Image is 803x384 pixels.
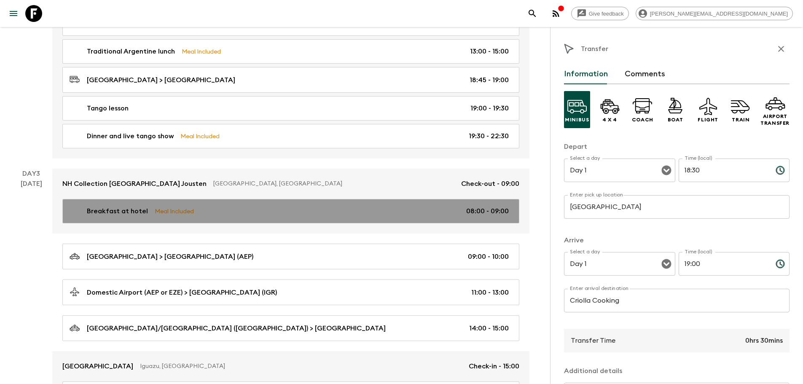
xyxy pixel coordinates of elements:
[140,362,462,371] p: Iguazu, [GEOGRAPHIC_DATA]
[469,323,509,333] p: 14:00 - 15:00
[570,191,623,199] label: Enter pick up location
[62,67,519,93] a: [GEOGRAPHIC_DATA] > [GEOGRAPHIC_DATA]18:45 - 19:00
[155,207,194,216] p: Meal Included
[469,361,519,371] p: Check-in - 15:00
[87,75,235,85] p: [GEOGRAPHIC_DATA] > [GEOGRAPHIC_DATA]
[668,116,683,123] p: Boat
[732,116,749,123] p: Train
[466,206,509,216] p: 08:00 - 09:00
[468,252,509,262] p: 09:00 - 10:00
[636,7,793,20] div: [PERSON_NAME][EMAIL_ADDRESS][DOMAIN_NAME]
[570,248,600,255] label: Select a day
[570,285,629,292] label: Enter arrival destination
[461,179,519,189] p: Check-out - 09:00
[632,116,653,123] p: Coach
[469,131,509,141] p: 19:30 - 22:30
[87,46,175,56] p: Traditional Argentine lunch
[470,75,509,85] p: 18:45 - 19:00
[52,351,529,381] a: [GEOGRAPHIC_DATA]Iguazu, [GEOGRAPHIC_DATA]Check-in - 15:00
[87,252,253,262] p: [GEOGRAPHIC_DATA] > [GEOGRAPHIC_DATA] (AEP)
[571,336,615,346] p: Transfer Time
[524,5,541,22] button: search adventures
[62,179,207,189] p: NH Collection [GEOGRAPHIC_DATA] Jousten
[62,279,519,305] a: Domestic Airport (AEP or EZE) > [GEOGRAPHIC_DATA] (IGR)11:00 - 13:00
[679,158,769,182] input: hh:mm
[52,169,529,199] a: NH Collection [GEOGRAPHIC_DATA] Jousten[GEOGRAPHIC_DATA], [GEOGRAPHIC_DATA]Check-out - 09:00
[470,103,509,113] p: 19:00 - 19:30
[745,336,783,346] p: 0hrs 30mins
[87,131,174,141] p: Dinner and live tango show
[471,287,509,298] p: 11:00 - 13:00
[645,11,792,17] span: [PERSON_NAME][EMAIL_ADDRESS][DOMAIN_NAME]
[584,11,628,17] span: Give feedback
[564,142,790,152] p: Depart
[571,7,629,20] a: Give feedback
[87,206,148,216] p: Breakfast at hotel
[180,132,220,141] p: Meal Included
[182,47,221,56] p: Meal Included
[62,199,519,223] a: Breakfast at hotelMeal Included08:00 - 09:00
[62,315,519,341] a: [GEOGRAPHIC_DATA]/[GEOGRAPHIC_DATA] ([GEOGRAPHIC_DATA]) > [GEOGRAPHIC_DATA]14:00 - 15:00
[564,64,608,84] button: Information
[564,235,790,245] p: Arrive
[62,361,133,371] p: [GEOGRAPHIC_DATA]
[62,124,519,148] a: Dinner and live tango showMeal Included19:30 - 22:30
[661,164,672,176] button: Open
[87,287,277,298] p: Domestic Airport (AEP or EZE) > [GEOGRAPHIC_DATA] (IGR)
[213,180,454,188] p: [GEOGRAPHIC_DATA], [GEOGRAPHIC_DATA]
[679,252,769,276] input: hh:mm
[5,5,22,22] button: menu
[625,64,665,84] button: Comments
[581,44,608,54] p: Transfer
[698,116,718,123] p: Flight
[661,258,672,270] button: Open
[62,244,519,269] a: [GEOGRAPHIC_DATA] > [GEOGRAPHIC_DATA] (AEP)09:00 - 10:00
[760,113,790,126] p: Airport Transfer
[772,162,789,179] button: Choose time, selected time is 6:30 PM
[470,46,509,56] p: 13:00 - 15:00
[772,255,789,272] button: Choose time, selected time is 7:00 PM
[87,323,386,333] p: [GEOGRAPHIC_DATA]/[GEOGRAPHIC_DATA] ([GEOGRAPHIC_DATA]) > [GEOGRAPHIC_DATA]
[10,169,52,179] p: Day 3
[62,96,519,121] a: Tango lesson19:00 - 19:30
[685,155,712,162] label: Time (local)
[87,103,129,113] p: Tango lesson
[602,116,617,123] p: 4 x 4
[564,366,790,376] p: Additional details
[570,155,600,162] label: Select a day
[565,116,589,123] p: Minibus
[685,248,712,255] label: Time (local)
[62,39,519,64] a: Traditional Argentine lunchMeal Included13:00 - 15:00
